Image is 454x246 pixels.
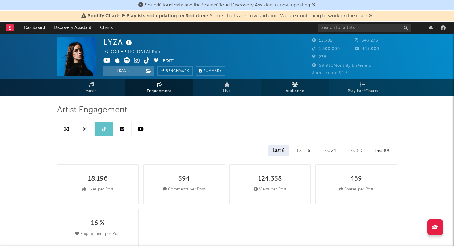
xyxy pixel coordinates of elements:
span: Music [86,88,97,95]
a: Charts [96,22,117,34]
div: Last 24 [318,145,341,156]
div: 18.196 [88,175,108,183]
button: Edit [162,57,174,65]
div: 16 % [91,220,105,227]
a: Discovery Assistant [49,22,96,34]
div: 124.338 [258,175,282,183]
div: Comments per Post [163,186,205,193]
span: : Some charts are now updating. We are continuing to work on the issue [88,14,367,19]
span: Live [223,88,231,95]
span: 99.910 Monthly Listeners [312,64,371,68]
span: Engagement [147,88,171,95]
span: 343.276 [355,39,378,43]
span: Audience [286,88,305,95]
span: Benchmark [166,68,189,75]
input: Search for artists [318,24,411,32]
span: Jump Score: 91.6 [312,71,348,75]
a: Audience [261,79,329,96]
span: SoundCloud data and the SoundCloud Discovery Assistant is now updating [145,3,310,8]
button: Track [103,66,142,76]
span: Spotify Charts & Playlists not updating on Sodatone [88,14,208,19]
div: Last 16 [292,145,315,156]
a: Benchmark [157,66,193,76]
div: Shares per Post [339,186,373,193]
div: Last 8 [268,145,289,156]
span: Summary [204,69,222,73]
a: Playlists/Charts [329,79,397,96]
a: Dashboard [20,22,49,34]
div: Last 100 [370,145,395,156]
span: Playlists/Charts [348,88,378,95]
span: 12.302 [312,39,333,43]
span: 445.000 [355,47,379,51]
div: Views per Post [254,186,286,193]
button: Summary [196,66,225,76]
a: Engagement [125,79,193,96]
div: LYZA [103,37,133,47]
div: 459 [350,175,362,183]
div: Engagement per Post [75,230,120,238]
div: Last 50 [344,145,367,156]
span: 278 [312,55,326,59]
span: 1.500.000 [312,47,340,51]
span: Dismiss [369,14,373,19]
span: Dismiss [312,3,316,8]
div: Likes per Post [82,186,113,193]
a: Music [57,79,125,96]
span: Artist Engagement [57,106,127,114]
div: [GEOGRAPHIC_DATA] | Pop [103,48,167,56]
a: Live [193,79,261,96]
div: 394 [178,175,190,183]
